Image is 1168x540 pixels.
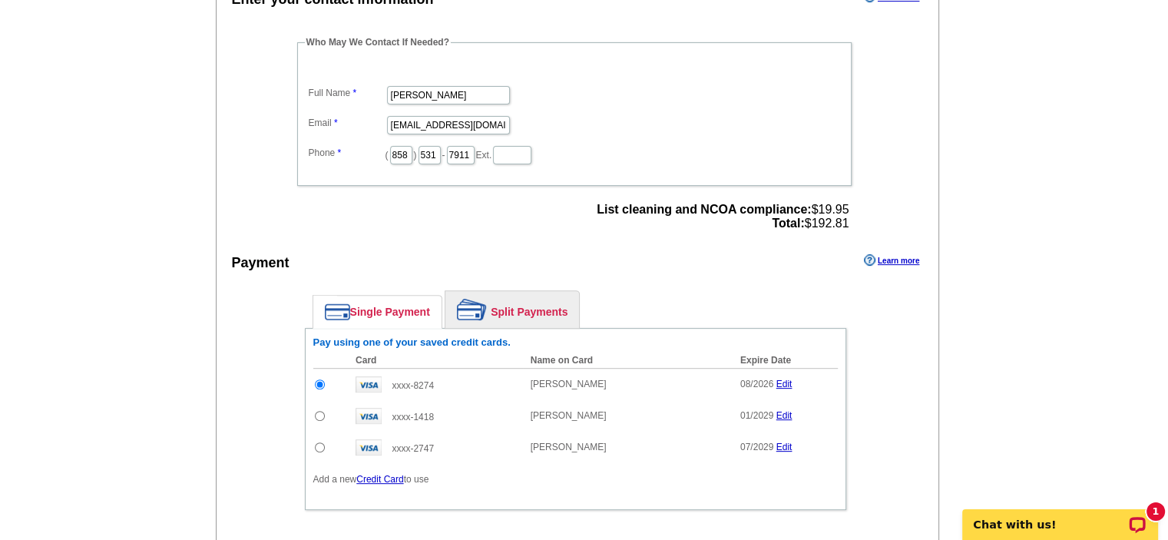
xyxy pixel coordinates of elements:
[356,376,382,393] img: visa.gif
[392,412,434,422] span: xxxx-1418
[523,353,733,369] th: Name on Card
[313,296,442,328] a: Single Payment
[392,443,434,454] span: xxxx-2747
[325,303,350,320] img: single-payment.png
[776,410,792,421] a: Edit
[309,146,385,160] label: Phone
[531,379,607,389] span: [PERSON_NAME]
[531,410,607,421] span: [PERSON_NAME]
[740,410,773,421] span: 01/2029
[232,253,290,273] div: Payment
[309,116,385,130] label: Email
[356,439,382,456] img: visa.gif
[356,474,403,485] a: Credit Card
[348,353,523,369] th: Card
[952,492,1168,540] iframe: LiveChat chat widget
[597,203,811,216] strong: List cleaning and NCOA compliance:
[740,442,773,452] span: 07/2029
[776,442,792,452] a: Edit
[356,408,382,424] img: visa.gif
[531,442,607,452] span: [PERSON_NAME]
[445,291,579,328] a: Split Payments
[313,336,838,349] h6: Pay using one of your saved credit cards.
[772,217,804,230] strong: Total:
[733,353,838,369] th: Expire Date
[305,142,844,166] dd: ( ) - Ext.
[313,472,838,486] p: Add a new to use
[864,254,919,267] a: Learn more
[776,379,792,389] a: Edit
[392,380,434,391] span: xxxx-8274
[305,35,451,49] legend: Who May We Contact If Needed?
[597,203,849,230] span: $19.95 $192.81
[457,299,487,320] img: split-payment.png
[740,379,773,389] span: 08/2026
[309,86,385,100] label: Full Name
